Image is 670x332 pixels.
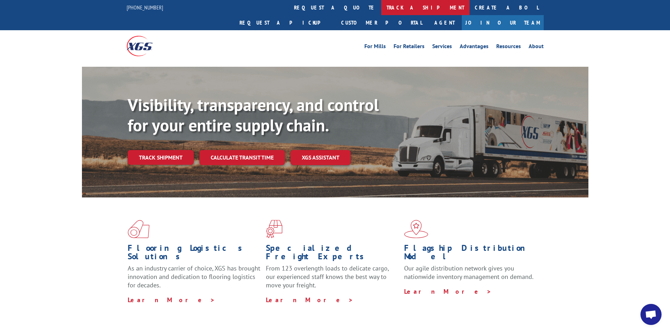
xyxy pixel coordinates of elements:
[128,264,260,289] span: As an industry carrier of choice, XGS has brought innovation and dedication to flooring logistics...
[462,15,544,30] a: Join Our Team
[291,150,351,165] a: XGS ASSISTANT
[128,244,261,264] h1: Flooring Logistics Solutions
[128,94,379,136] b: Visibility, transparency, and control for your entire supply chain.
[127,4,163,11] a: [PHONE_NUMBER]
[266,264,399,295] p: From 123 overlength loads to delicate cargo, our experienced staff knows the best way to move you...
[394,44,425,51] a: For Retailers
[427,15,462,30] a: Agent
[496,44,521,51] a: Resources
[364,44,386,51] a: For Mills
[529,44,544,51] a: About
[404,244,537,264] h1: Flagship Distribution Model
[336,15,427,30] a: Customer Portal
[404,220,428,238] img: xgs-icon-flagship-distribution-model-red
[128,296,215,304] a: Learn More >
[128,220,149,238] img: xgs-icon-total-supply-chain-intelligence-red
[404,264,534,281] span: Our agile distribution network gives you nationwide inventory management on demand.
[266,296,353,304] a: Learn More >
[266,220,282,238] img: xgs-icon-focused-on-flooring-red
[460,44,489,51] a: Advantages
[404,287,492,295] a: Learn More >
[640,304,662,325] a: Open chat
[266,244,399,264] h1: Specialized Freight Experts
[128,150,194,165] a: Track shipment
[432,44,452,51] a: Services
[234,15,336,30] a: Request a pickup
[199,150,285,165] a: Calculate transit time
